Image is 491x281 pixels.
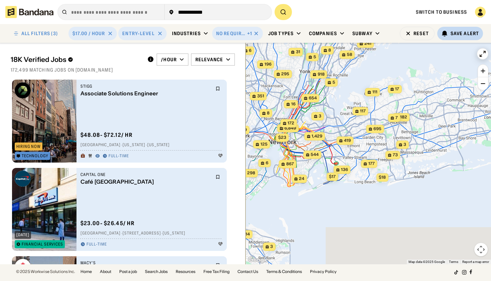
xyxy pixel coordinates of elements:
[319,113,321,119] span: 3
[15,259,31,275] img: Macy’s logo
[80,172,211,177] div: Capital One
[16,233,29,237] div: [DATE]
[100,270,111,274] a: About
[11,67,235,73] div: 172,499 matching jobs on [DOMAIN_NAME]
[15,82,31,98] img: Stigg logo
[379,175,386,180] span: $18
[80,131,133,138] div: $ 48.08 - $72.12 / hr
[122,30,154,36] div: Entry-Level
[5,6,53,18] img: Bandana logotype
[395,86,399,92] span: 17
[268,30,294,36] div: Job Types
[260,142,267,147] span: 125
[328,48,331,53] span: 8
[244,231,250,237] span: 114
[11,56,142,64] div: 18K Verified Jobs
[80,143,223,148] div: [GEOGRAPHIC_DATA] · [US_STATE] · [US_STATE]
[309,95,317,101] span: 654
[247,256,269,264] img: Google
[87,242,107,247] div: Full-time
[267,110,270,116] span: 8
[310,270,337,274] a: Privacy Policy
[344,138,351,144] span: 419
[392,152,397,158] span: 73
[309,30,337,36] div: Companies
[451,30,479,36] div: Save Alert
[145,270,168,274] a: Search Jobs
[239,127,247,133] span: 239
[247,170,255,176] span: 298
[176,270,195,274] a: Resources
[395,115,397,121] span: 7
[288,120,294,126] span: 172
[195,57,223,63] div: Relevance
[266,160,268,166] span: 6
[414,31,429,36] div: Reset
[286,161,294,167] span: 867
[237,270,258,274] a: Contact Us
[264,62,271,67] span: 196
[216,30,246,36] div: No Requirements
[403,142,406,148] span: 3
[462,260,489,264] a: Report a map error
[247,256,269,264] a: Open this area in Google Maps (opens a new window)
[80,220,135,227] div: $ 23.00 - $26.45 / hr
[80,260,211,266] div: Macy’s
[15,171,31,187] img: Capital One logo
[347,52,352,58] span: 58
[364,41,371,46] span: 241
[249,48,252,54] span: 6
[311,152,319,158] span: 544
[119,270,137,274] a: Post a job
[313,54,316,60] span: 5
[109,154,129,159] div: Full-time
[312,133,322,139] span: 1,429
[16,145,41,149] div: Hiring Now
[278,135,286,140] span: $23
[11,77,235,264] div: grid
[284,125,296,131] span: 6,849
[203,270,229,274] a: Free Tax Filing
[373,126,381,132] span: 695
[400,114,407,120] span: 182
[172,30,201,36] div: Industries
[16,270,75,274] div: © 2025 Workwise Solutions Inc.
[80,231,223,236] div: [GEOGRAPHIC_DATA] · [STREET_ADDRESS] · [US_STATE]
[22,242,63,246] div: Financial Services
[257,93,264,99] span: 351
[341,167,348,173] span: 136
[474,243,488,256] button: Map camera controls
[291,101,295,107] span: 16
[352,30,372,36] div: Subway
[80,90,211,97] div: Associate Solutions Engineer
[368,161,374,167] span: 177
[299,176,304,182] span: 24
[329,174,335,179] span: $17
[270,244,273,250] span: 3
[449,260,458,264] a: Terms (opens in new tab)
[247,30,252,36] div: +1
[161,57,177,63] div: /hour
[416,9,467,15] span: Switch to Business
[80,84,211,89] div: Stigg
[408,260,445,264] span: Map data ©2025 Google
[317,72,324,77] span: 918
[296,49,300,55] span: 31
[22,154,48,158] div: Technology
[281,71,289,77] span: 295
[72,30,105,36] div: $17.00 / hour
[21,31,58,36] div: ALL FILTERS (3)
[266,270,302,274] a: Terms & Conditions
[360,108,365,114] span: 117
[332,80,335,85] span: 5
[80,270,92,274] a: Home
[372,89,377,95] span: 111
[80,179,211,185] div: Café [GEOGRAPHIC_DATA]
